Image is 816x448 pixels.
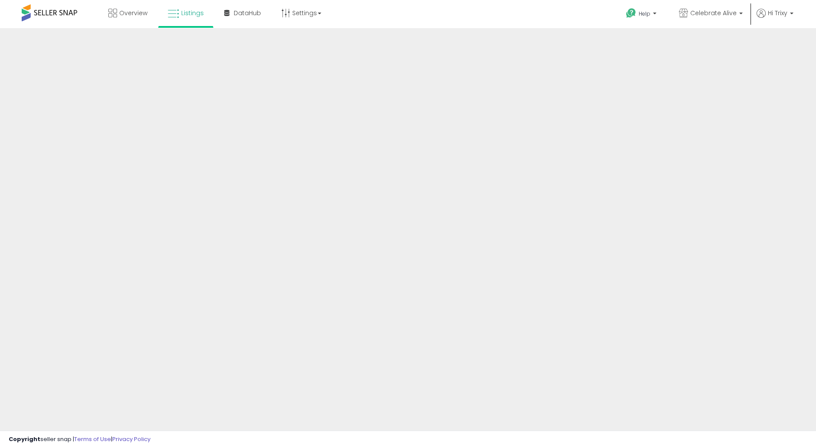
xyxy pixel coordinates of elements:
span: Celebrate Alive [690,9,737,17]
i: Get Help [626,8,636,19]
span: Listings [181,9,204,17]
span: Overview [119,9,147,17]
span: Hi Trixy [768,9,787,17]
span: Help [639,10,650,17]
span: DataHub [234,9,261,17]
a: Help [619,1,665,28]
a: Hi Trixy [757,9,793,28]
